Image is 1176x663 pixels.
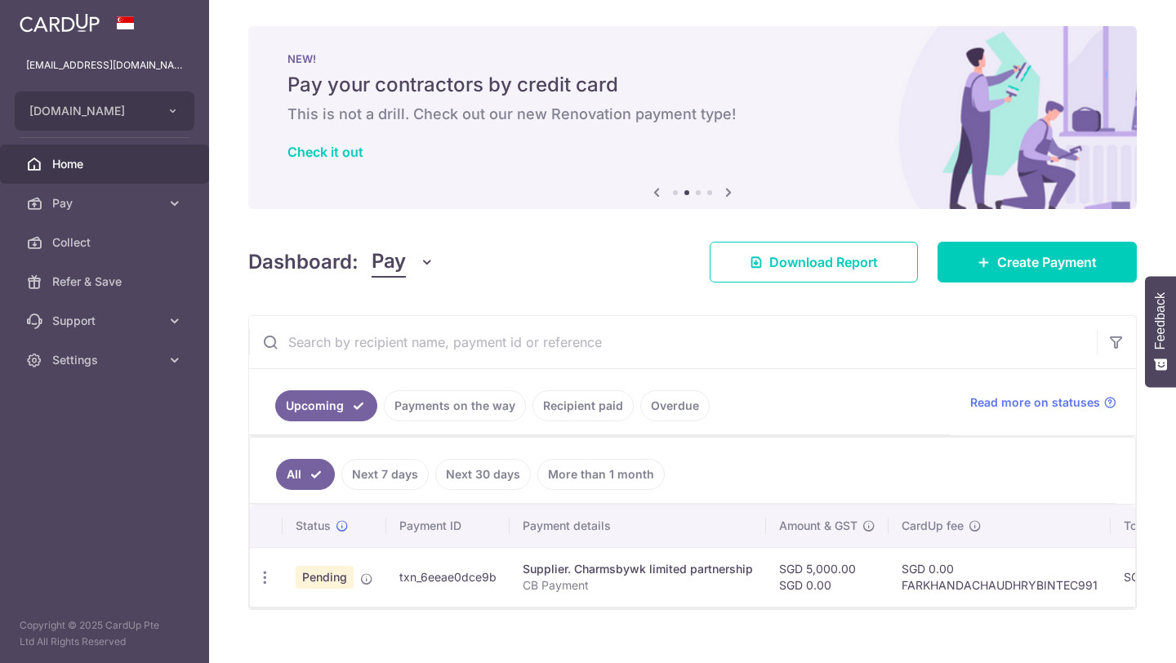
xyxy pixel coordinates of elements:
th: Payment ID [386,505,510,547]
a: Next 30 days [435,459,531,490]
a: All [276,459,335,490]
span: Collect [52,234,160,251]
img: CardUp [20,13,100,33]
span: Download Report [769,252,878,272]
span: Pay [372,247,406,278]
td: SGD 5,000.00 SGD 0.00 [766,547,889,607]
a: Download Report [710,242,918,283]
a: Overdue [640,390,710,421]
span: Settings [52,352,160,368]
p: NEW! [287,52,1098,65]
a: Next 7 days [341,459,429,490]
span: [DOMAIN_NAME] [29,103,150,119]
a: More than 1 month [537,459,665,490]
span: Read more on statuses [970,394,1100,411]
span: Create Payment [997,252,1097,272]
div: Supplier. Charmsbywk limited partnership [523,561,753,577]
a: Upcoming [275,390,377,421]
button: Pay [372,247,434,278]
span: Pay [52,195,160,211]
span: Support [52,313,160,329]
iframe: Opens a widget where you can find more information [1071,614,1160,655]
button: [DOMAIN_NAME] [15,91,194,131]
span: Pending [296,566,354,589]
span: Amount & GST [779,518,857,534]
a: Check it out [287,144,363,160]
td: SGD 0.00 FARKHANDACHAUDHRYBINTEC991 [889,547,1111,607]
img: Renovation banner [248,26,1137,209]
span: Feedback [1153,292,1168,349]
h6: This is not a drill. Check out our new Renovation payment type! [287,105,1098,124]
p: CB Payment [523,577,753,594]
a: Payments on the way [384,390,526,421]
span: CardUp fee [902,518,964,534]
span: Status [296,518,331,534]
h4: Dashboard: [248,247,359,277]
span: Home [52,156,160,172]
a: Recipient paid [532,390,634,421]
span: Refer & Save [52,274,160,290]
p: [EMAIL_ADDRESS][DOMAIN_NAME] [26,57,183,73]
a: Read more on statuses [970,394,1116,411]
button: Feedback - Show survey [1145,276,1176,387]
h5: Pay your contractors by credit card [287,72,1098,98]
td: txn_6eeae0dce9b [386,547,510,607]
th: Payment details [510,505,766,547]
a: Create Payment [938,242,1137,283]
input: Search by recipient name, payment id or reference [249,316,1097,368]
